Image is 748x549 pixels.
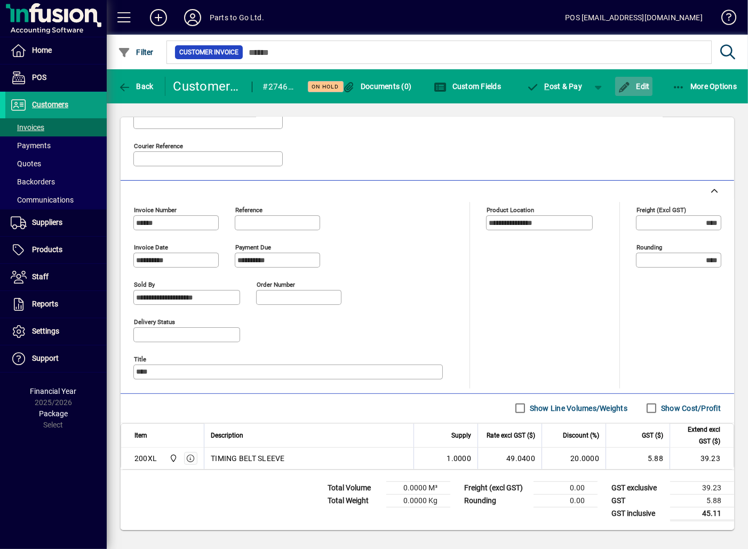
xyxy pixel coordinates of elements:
[5,237,107,263] a: Products
[176,8,210,27] button: Profile
[542,448,606,469] td: 20.0000
[713,2,735,37] a: Knowledge Base
[677,424,720,447] span: Extend excl GST ($)
[11,177,55,186] span: Backorders
[134,430,147,441] span: Item
[211,453,285,464] span: TIMING BELT SLEEVE
[322,481,386,494] td: Total Volume
[134,206,177,213] mat-label: Invoice number
[670,77,740,96] button: More Options
[618,82,650,91] span: Edit
[487,430,535,441] span: Rate excl GST ($)
[434,82,501,91] span: Custom Fields
[5,118,107,136] a: Invoices
[32,354,59,362] span: Support
[670,448,734,469] td: 39.23
[134,142,183,149] mat-label: Courier Reference
[340,77,415,96] button: Documents (0)
[5,173,107,191] a: Backorders
[11,196,74,204] span: Communications
[636,243,662,251] mat-label: Rounding
[118,48,154,56] span: Filter
[11,123,44,132] span: Invoices
[447,453,472,464] span: 1.0000
[526,82,582,91] span: ost & Pay
[606,448,670,469] td: 5.88
[32,46,52,54] span: Home
[235,206,262,213] mat-label: Reference
[642,430,663,441] span: GST ($)
[32,300,58,308] span: Reports
[431,77,504,96] button: Custom Fields
[5,291,107,318] a: Reports
[39,409,68,418] span: Package
[5,155,107,173] a: Quotes
[312,83,339,90] span: On hold
[211,430,243,441] span: Description
[386,494,450,507] td: 0.0000 Kg
[606,494,670,507] td: GST
[173,78,241,95] div: Customer Invoice
[545,82,550,91] span: P
[107,77,165,96] app-page-header-button: Back
[210,9,264,26] div: Parts to Go Ltd.
[115,77,156,96] button: Back
[118,82,154,91] span: Back
[30,387,77,395] span: Financial Year
[32,327,59,335] span: Settings
[386,481,450,494] td: 0.0000 M³
[5,64,107,91] a: POS
[179,47,238,58] span: Customer Invoice
[134,280,155,288] mat-label: Sold by
[606,507,670,520] td: GST inclusive
[534,494,598,507] td: 0.00
[134,243,168,251] mat-label: Invoice date
[32,272,49,281] span: Staff
[257,280,295,288] mat-label: Order number
[5,191,107,209] a: Communications
[563,430,599,441] span: Discount (%)
[32,100,68,109] span: Customers
[459,481,534,494] td: Freight (excl GST)
[565,9,703,26] div: POS [EMAIL_ADDRESS][DOMAIN_NAME]
[32,73,46,82] span: POS
[615,77,652,96] button: Edit
[134,318,175,325] mat-label: Delivery status
[451,430,471,441] span: Supply
[5,264,107,290] a: Staff
[32,218,62,227] span: Suppliers
[141,8,176,27] button: Add
[134,355,146,362] mat-label: Title
[487,206,534,213] mat-label: Product location
[166,453,179,464] span: DAE - Bulk Store
[263,78,295,95] div: #274673 - BELT
[134,453,157,464] div: 200XL
[534,481,598,494] td: 0.00
[5,136,107,155] a: Payments
[32,245,62,254] span: Products
[606,481,670,494] td: GST exclusive
[659,403,721,414] label: Show Cost/Profit
[5,209,107,236] a: Suppliers
[5,37,107,64] a: Home
[235,243,271,251] mat-label: Payment due
[343,82,412,91] span: Documents (0)
[521,77,587,96] button: Post & Pay
[670,481,734,494] td: 39.23
[11,159,41,168] span: Quotes
[484,453,535,464] div: 49.0400
[459,494,534,507] td: Rounding
[672,82,737,91] span: More Options
[670,507,734,520] td: 45.11
[636,206,686,213] mat-label: Freight (excl GST)
[5,345,107,372] a: Support
[322,494,386,507] td: Total Weight
[115,43,156,62] button: Filter
[528,403,627,414] label: Show Line Volumes/Weights
[670,494,734,507] td: 5.88
[5,318,107,345] a: Settings
[11,141,51,150] span: Payments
